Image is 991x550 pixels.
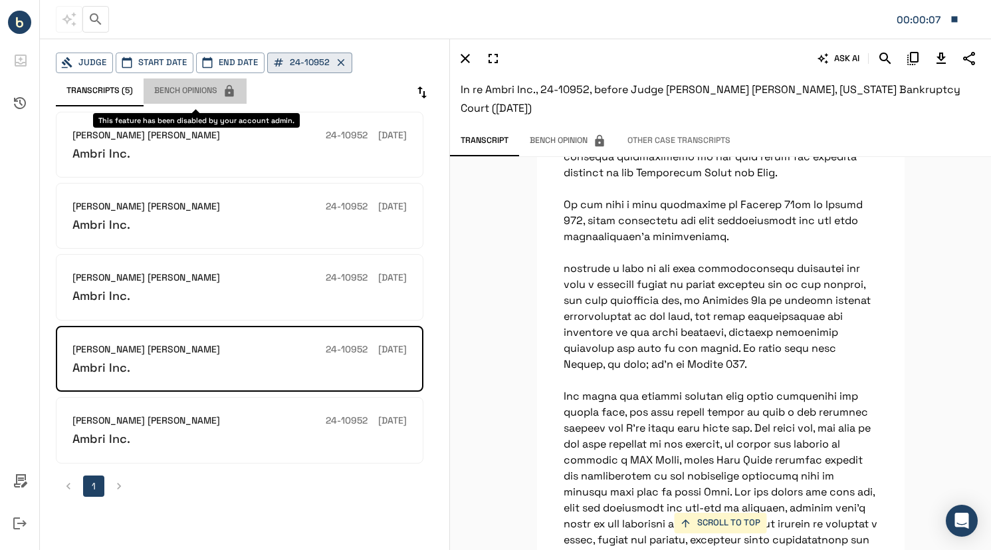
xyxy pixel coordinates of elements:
[930,47,952,70] button: Download Transcript
[378,343,407,357] h6: [DATE]
[326,343,368,357] h6: 24-10952
[72,200,220,214] h6: [PERSON_NAME] [PERSON_NAME]
[675,513,767,533] button: SCROLL TO TOP
[378,200,407,214] h6: [DATE]
[56,53,113,73] button: Judge
[72,288,130,303] h6: Ambri Inc.
[56,6,82,33] span: This feature has been disabled by your account admin.
[326,128,368,143] h6: 24-10952
[946,505,978,537] div: Open Intercom Messenger
[902,47,925,70] button: Copy Citation
[83,476,104,497] button: page 1
[530,134,606,148] span: Bench Opinion
[72,360,130,375] h6: Ambri Inc.
[72,431,130,446] h6: Ambri Inc.
[461,82,960,115] span: In re Ambri Inc., 24-10952, before Judge [PERSON_NAME] [PERSON_NAME], [US_STATE] Bankruptcy Court...
[72,217,130,232] h6: Ambri Inc.
[958,47,980,70] button: Share Transcript
[450,128,519,154] button: Transcript
[874,47,897,70] button: Search
[326,414,368,428] h6: 24-10952
[56,78,144,104] button: Transcripts (5)
[72,414,220,428] h6: [PERSON_NAME] [PERSON_NAME]
[144,78,247,104] span: This feature has been disabled by your account admin.
[519,128,617,154] span: This feature has been disabled by your account admin.
[815,47,863,70] button: ASK AI
[72,343,220,357] h6: [PERSON_NAME] [PERSON_NAME]
[56,476,423,497] nav: pagination navigation
[267,53,352,73] button: 24-10952
[378,271,407,285] h6: [DATE]
[890,5,966,33] button: Matter: 156523-444848
[72,271,220,285] h6: [PERSON_NAME] [PERSON_NAME]
[326,200,368,214] h6: 24-10952
[897,11,943,29] div: Matter: 156523-444848
[617,128,741,154] button: Other Case Transcripts
[154,84,236,98] span: Bench Opinions
[116,53,193,73] button: Start Date
[326,271,368,285] h6: 24-10952
[378,414,407,428] h6: [DATE]
[72,146,130,161] h6: Ambri Inc.
[378,128,407,143] h6: [DATE]
[196,53,265,73] button: End Date
[72,128,220,143] h6: [PERSON_NAME] [PERSON_NAME]
[93,113,300,128] div: This feature has been disabled by your account admin.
